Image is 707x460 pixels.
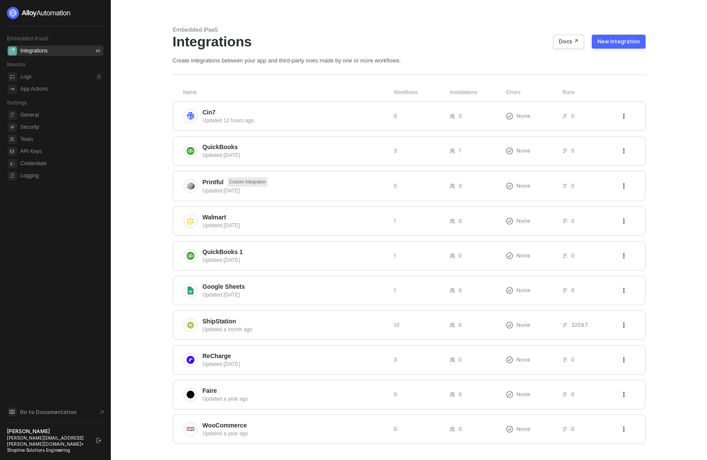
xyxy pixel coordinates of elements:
span: team [8,135,17,144]
span: 3 [394,147,397,154]
span: icon-threedots [621,253,626,258]
span: WooCommerce [203,421,247,430]
img: integration-icon [187,356,194,364]
div: Updated a year ago [203,395,387,403]
span: 0 [458,182,462,189]
span: 0 [571,147,575,154]
span: icon-exclamation [506,287,513,294]
span: ReCharge [203,352,231,360]
button: Docs ↗ [553,35,584,49]
span: icon-app-actions [8,85,17,94]
span: 0 [394,182,397,189]
span: None [517,182,530,189]
img: integration-icon [187,182,194,190]
span: Security [20,122,102,132]
span: icon-exclamation [506,218,513,225]
span: icon-threedots [621,114,626,119]
span: icon-threedots [621,288,626,293]
span: 1 [394,252,396,259]
span: icon-exclamation [506,391,513,398]
span: Logging [20,170,102,181]
span: icon-exclamation [506,113,513,120]
span: Cin7 [203,108,216,117]
span: icon-users [450,427,455,432]
span: general [8,111,17,120]
span: 0 [394,391,397,398]
span: 0 [458,425,462,433]
span: icon-users [450,219,455,224]
span: ShipStation [203,317,236,326]
span: icon-list [562,357,568,362]
span: icon-list [562,427,568,432]
span: icon-users [450,114,455,119]
span: QuickBooks [203,143,238,151]
div: Integrations [173,33,646,50]
span: 0 [571,287,575,294]
span: logging [8,171,17,180]
span: None [517,217,530,225]
span: icon-exclamation [506,426,513,433]
div: Installations [450,89,507,96]
a: Knowledge Base [7,407,104,417]
div: Updated a month ago [203,326,387,333]
img: integration-icon [187,425,194,433]
a: logo [7,7,103,19]
span: Credentials [20,158,102,169]
span: 0 [458,287,462,294]
div: Embedded iPaaS [173,26,646,33]
div: [PERSON_NAME][EMAIL_ADDRESS][PERSON_NAME][DOMAIN_NAME] • Shopline Solutions Engineering [7,435,88,453]
img: integration-icon [187,252,194,260]
span: documentation [8,408,16,416]
span: Embedded iPaaS [7,35,48,42]
img: integration-icon [187,321,194,329]
span: 0 [571,391,575,398]
span: Settings [7,99,27,106]
div: Updated [DATE] [203,360,387,368]
span: icon-threedots [621,357,626,362]
span: 32097 [571,321,588,329]
div: Updated 12 hours ago [203,117,387,124]
img: logo [7,7,71,19]
span: icon-threedots [621,427,626,432]
span: 1 [458,147,461,154]
div: App Actions [20,85,48,93]
span: icon-threedots [621,148,626,153]
div: Updated [DATE] [203,256,387,264]
span: 0 [571,425,575,433]
div: Updated [DATE] [203,291,387,299]
img: integration-icon [187,112,194,120]
img: integration-icon [187,391,194,398]
div: [PERSON_NAME] [7,428,88,435]
span: integrations [8,46,17,55]
div: Create integrations between your app and third-party ones made by one or more workflows. [173,57,646,64]
div: Workflows [394,89,450,96]
span: None [517,147,530,154]
span: 3 [394,356,397,363]
span: None [517,356,530,363]
span: logout [96,438,101,443]
span: icon-list [562,114,568,119]
span: 0 [458,112,462,120]
span: 0 [458,217,462,225]
span: 0 [571,182,575,189]
span: icon-users [450,288,455,293]
span: icon-threedots [621,392,626,397]
span: API Keys [20,146,102,157]
div: Name [183,89,394,96]
span: 6 [458,321,462,329]
div: Updated a year ago [203,430,387,437]
span: credentials [8,159,17,168]
span: icon-list [562,323,568,328]
span: icon-exclamation [506,252,513,259]
span: None [517,391,530,398]
span: Google Sheets [203,282,245,291]
span: 0 [394,112,397,120]
span: None [517,112,530,120]
span: icon-list [562,392,568,397]
span: icon-users [450,392,455,397]
span: 1 [394,287,396,294]
img: integration-icon [187,287,194,294]
span: QuickBooks 1 [203,248,243,256]
span: Team [20,134,102,144]
span: None [517,425,530,433]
